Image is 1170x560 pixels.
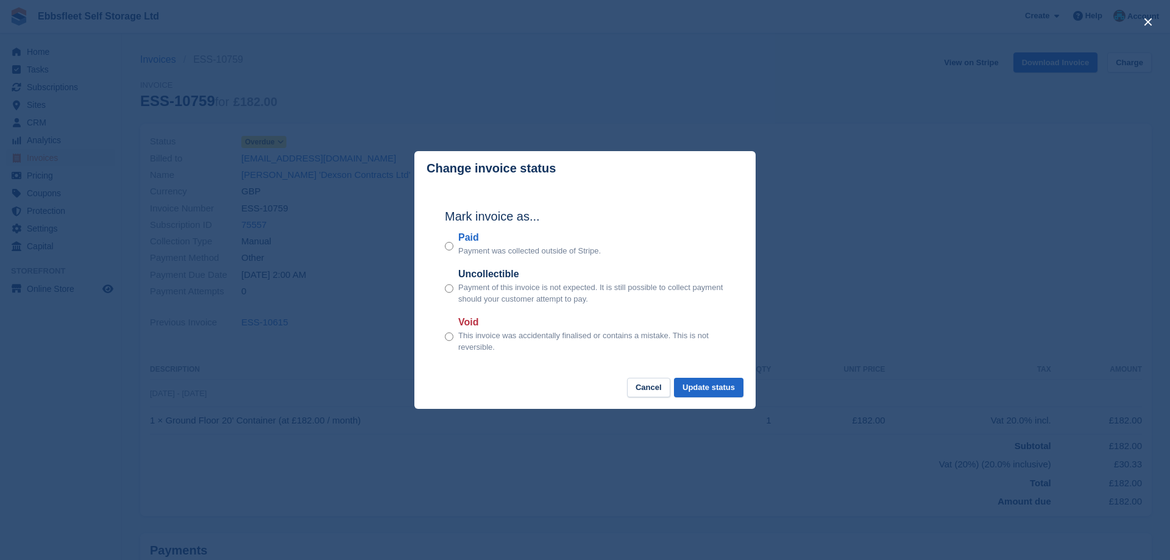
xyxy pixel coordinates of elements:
[627,378,670,398] button: Cancel
[458,267,725,282] label: Uncollectible
[458,330,725,353] p: This invoice was accidentally finalised or contains a mistake. This is not reversible.
[458,230,601,245] label: Paid
[1138,12,1158,32] button: close
[458,245,601,257] p: Payment was collected outside of Stripe.
[674,378,743,398] button: Update status
[427,161,556,175] p: Change invoice status
[445,207,725,225] h2: Mark invoice as...
[458,282,725,305] p: Payment of this invoice is not expected. It is still possible to collect payment should your cust...
[458,315,725,330] label: Void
